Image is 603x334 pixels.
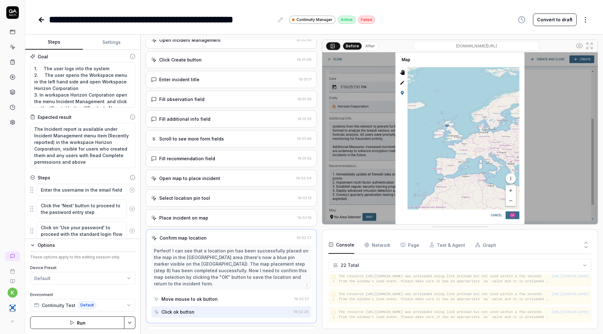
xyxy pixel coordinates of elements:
[297,236,311,240] time: 19:02:27
[151,293,311,305] button: Move mouse to ok button19:02:27
[127,225,138,237] button: Remove step
[83,35,141,50] button: Settings
[159,96,204,103] div: Fill observation field
[400,236,419,254] button: Page
[38,241,135,249] div: Options
[339,310,551,320] pre: The resource [URL][DOMAIN_NAME] was preloaded using link preload but not used within a few second...
[297,97,312,101] time: 19:01:26
[296,176,312,180] time: 19:02:04
[30,221,135,241] div: Suggestions
[7,303,18,314] img: 4C Strategies Logo
[551,310,589,315] button: [URL][DOMAIN_NAME]
[154,247,309,287] div: Perfect! I can see that a location pin has been successfully placed on the map in the [GEOGRAPHIC...
[296,17,333,23] span: Continuity Manager
[30,254,135,260] div: These options apply to this editing session only.
[343,42,362,49] button: Before
[5,251,20,261] a: New conversation
[296,38,312,42] time: 19:00:56
[38,53,48,60] div: Goal
[8,288,18,298] button: k
[3,264,22,274] a: Book a call with us
[30,241,135,249] button: Options
[329,236,354,254] button: Console
[551,274,589,279] button: [URL][DOMAIN_NAME]
[298,196,312,200] time: 19:02:12
[30,316,124,329] button: Run
[551,292,589,297] button: [URL][DOMAIN_NAME]
[339,292,551,302] pre: The resource [URL][DOMAIN_NAME] was preloaded using link preload but not used within a few second...
[30,183,135,197] div: Suggestions
[584,41,595,51] button: Open in full screen
[298,156,312,161] time: 19:01:55
[30,199,135,219] div: Suggestions
[42,302,75,309] span: Continuity Test
[429,236,465,254] button: Test & Agent
[363,43,378,50] button: After
[574,41,584,51] button: Show all interative elements
[161,309,194,315] div: Click ok button
[159,37,221,43] div: Open Incident Management
[127,184,138,196] button: Remove step
[514,13,529,26] button: View version history
[159,56,202,63] div: Click Create button
[159,155,215,162] div: Fill recommendation field
[38,114,72,120] div: Expected result
[34,275,51,282] div: Default
[533,13,577,26] button: Convert to draft
[358,16,375,24] div: Failed
[475,236,496,254] button: Graph
[159,76,199,83] div: Enter incident title
[30,272,135,284] button: Default
[38,174,50,181] div: Steps
[30,299,135,311] button: Continuity TestDefault
[3,298,22,315] button: 4C Strategies Logo
[289,15,335,24] a: Continuity Manager
[364,236,390,254] button: Network
[25,35,83,50] button: Steps
[159,195,210,201] div: Select location pin tool
[297,57,312,62] time: 19:01:06
[159,175,220,182] div: Open map to place incident
[338,16,356,24] div: Active
[159,135,224,142] div: Scroll to see more form fields
[294,310,309,314] time: 19:02:28
[322,52,598,224] img: Screenshot
[298,117,312,121] time: 19:01:35
[159,215,208,221] div: Place incident on map
[127,203,138,215] button: Remove step
[339,274,551,284] pre: The resource [URL][DOMAIN_NAME] was preloaded using link preload but not used within a few second...
[160,235,207,241] div: Confirm map location
[294,297,309,301] time: 19:02:27
[297,215,312,220] time: 19:02:19
[159,116,210,122] div: Fill additional info field
[151,306,311,318] button: Click ok button19:02:28
[299,77,312,82] time: 19:01:17
[297,136,312,141] time: 19:01:46
[161,296,218,302] div: Move mouse to ok button
[30,292,135,298] label: Environment
[78,301,96,309] span: Default
[3,274,22,284] a: Documentation
[30,265,135,271] label: Device Preset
